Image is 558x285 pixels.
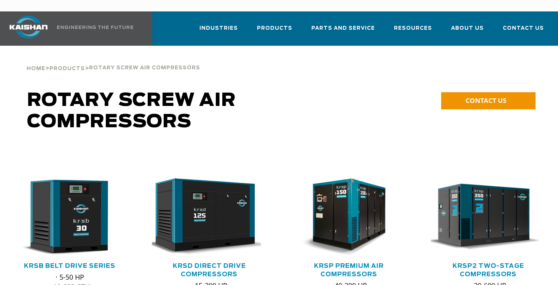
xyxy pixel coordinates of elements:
[6,178,122,256] img: krsb30
[451,24,484,33] span: About Us
[49,66,85,71] span: Products
[12,178,128,256] div: krsb30
[199,24,238,33] span: Industries
[27,66,45,71] span: Home
[257,18,292,44] a: Products
[285,178,401,256] img: krsp150
[451,18,484,44] a: About Us
[453,263,524,277] a: KRSP2 Two-Stage Compressors
[466,96,506,105] span: CONTACT US
[27,91,236,131] span: Rotary Screw Air Compressors
[57,26,133,29] img: Engineering the future
[311,18,375,44] a: Parts and Service
[314,263,384,277] a: KRSP Premium Air Compressors
[291,178,407,256] div: krsp150
[425,178,540,256] img: krsp350
[394,18,432,44] a: Resources
[503,18,544,44] a: Contact Us
[431,178,546,256] div: krsp350
[49,65,85,72] a: Products
[152,178,267,256] div: krsd125
[503,24,544,33] span: Contact Us
[173,263,246,277] a: KRSD Direct Drive Compressors
[199,18,238,44] a: Industries
[441,92,536,109] a: CONTACT US
[27,65,45,72] a: Home
[89,66,200,70] span: Rotary Screw Air Compressors
[146,178,261,256] img: krsd125
[257,24,292,33] span: Products
[24,263,115,269] a: KRSB Belt Drive Series
[311,24,375,33] span: Parts and Service
[27,46,200,75] div: > >
[394,24,432,33] span: Resources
